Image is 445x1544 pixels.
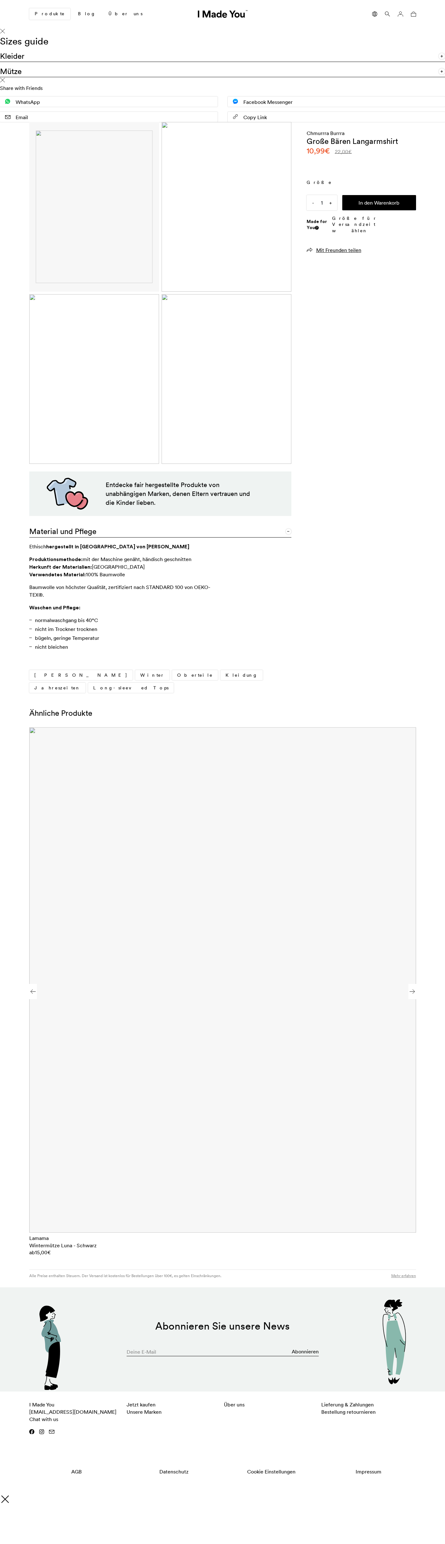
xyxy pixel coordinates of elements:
a: Produkte [29,8,70,20]
h1: Große Bären Langarmshirt [307,137,398,146]
button: Abonnieren [292,1345,319,1358]
a: Chmurrra Burrra [307,130,344,136]
a: Oberteile [172,670,218,680]
span: Facebook Messenger [243,98,293,105]
span: I Made You [29,1401,116,1422]
label: Größe [307,179,416,186]
a: Cookie Einstellungen [224,1465,319,1478]
p: Größe für Versandzeit wählen [332,215,416,234]
a: Chat with us [29,1416,58,1422]
span: normalwaschgang bis 40 [35,617,92,623]
span: € [47,1249,51,1256]
span: Baumwolle von höchster Qualität, zertifiziert nach STANDARD 100 von OEKO-TEX®. [29,584,210,598]
b: Herkunft der Materialien: [29,564,92,570]
b: Produktionsmethode: [29,556,83,562]
span: °C [92,617,98,623]
a: Mehr erfahren [391,1273,416,1278]
a: Über uns [103,9,148,19]
p: Alle Preise enthalten Steuern. Der Versand ist kostenlos für Bestellungen über 100€, es gelten Ei... [29,1273,221,1278]
span: € [325,146,330,156]
div: Lamama [29,1235,416,1242]
bdi: 15,00 [35,1249,51,1256]
a: Jetzt kaufen [127,1401,156,1408]
a: Lamama Wintermütze Luna - Schwarz ab15,00€ [29,1235,416,1256]
span: ab [29,1249,52,1256]
span: [GEOGRAPHIC_DATA] [92,564,145,570]
b: Waschen und Pflege: [29,604,80,611]
span: nicht bleichen [35,644,68,650]
h2: Ähnliche Produkte [29,709,416,718]
span: bügeln, geringe Temperatur [35,635,99,641]
a: Datenschutz [127,1465,221,1478]
a: Über uns [224,1401,245,1408]
p: Entdecke fair hergestellte Produkte von unabhängigen Marken, denen Eltern vertrauen und die Kinde... [106,480,251,507]
bdi: 10,99 [307,146,330,156]
div: Previous [29,984,37,999]
b: Verwendetes Material: [29,571,86,578]
span: Copy Link [243,114,267,121]
a: Jahreszeiten [29,683,86,693]
div: Next [408,984,416,999]
b: hergestellt in [GEOGRAPHIC_DATA] von [PERSON_NAME] [46,543,189,550]
span: - [307,195,319,210]
span: Mit Freunden teilen [316,247,361,253]
span: € [348,148,352,155]
input: Menge [307,195,337,210]
a: [PERSON_NAME] [29,670,133,680]
bdi: 22,00 [335,148,352,155]
span: nicht im Trockner trocknen [35,626,97,632]
a: Bestellung retournieren [321,1409,376,1415]
span: WhatsApp [16,98,40,105]
a: Impressum [321,1465,416,1478]
a: Long-sleeved Tops [88,683,174,693]
span: 100% Baumwolle [86,571,125,578]
strong: Made for You [307,219,327,231]
a: Winter [135,670,170,680]
a: Unsere Marken [127,1409,162,1415]
h2: Abonnieren Sie unsere News [53,1320,393,1332]
span: Email [16,114,28,121]
h2: Wintermütze Luna - Schwarz [29,1242,416,1249]
a: Kleidung [220,670,263,680]
a: Material und Pflege [29,522,291,538]
span: + [324,195,337,210]
button: In den Warenkorb [342,195,416,210]
span: Ethisch [29,543,46,550]
a: Lieferung & Zahlungen [321,1401,374,1408]
a: Mit Freunden teilen [307,247,361,253]
a: [EMAIL_ADDRESS][DOMAIN_NAME] [29,1409,116,1415]
a: Blog [73,9,101,19]
span: mit der Maschine genäht, händisch geschnitten [83,556,191,562]
a: AGB [29,1465,124,1478]
img: Info sign [316,227,318,229]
